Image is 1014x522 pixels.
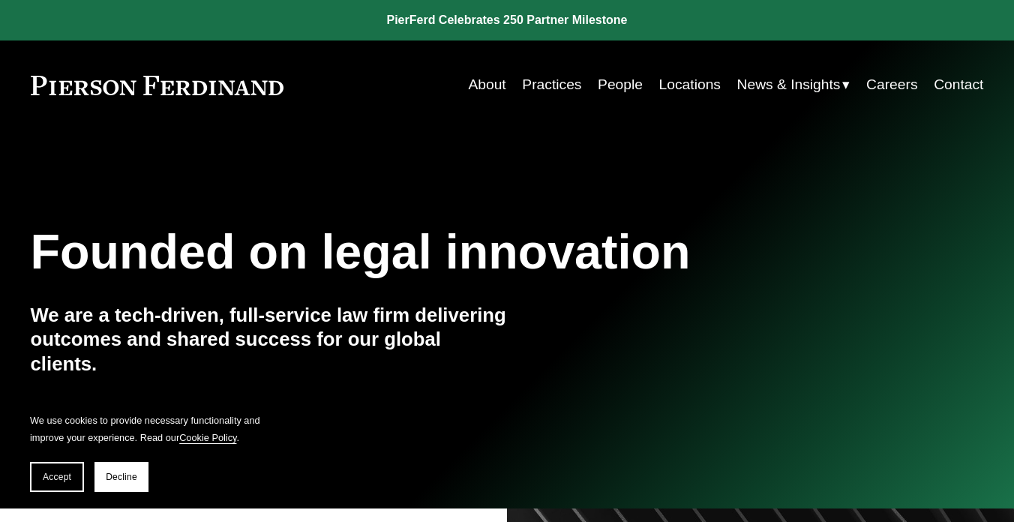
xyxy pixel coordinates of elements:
[598,70,643,99] a: People
[522,70,581,99] a: Practices
[737,72,841,98] span: News & Insights
[43,472,71,482] span: Accept
[15,397,285,507] section: Cookie banner
[934,70,983,99] a: Contact
[106,472,137,482] span: Decline
[30,462,84,492] button: Accept
[30,412,270,447] p: We use cookies to provide necessary functionality and improve your experience. Read our .
[866,70,917,99] a: Careers
[737,70,850,99] a: folder dropdown
[31,303,507,376] h4: We are a tech-driven, full-service law firm delivering outcomes and shared success for our global...
[659,70,721,99] a: Locations
[31,224,825,280] h1: Founded on legal innovation
[94,462,148,492] button: Decline
[468,70,505,99] a: About
[179,432,236,443] a: Cookie Policy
